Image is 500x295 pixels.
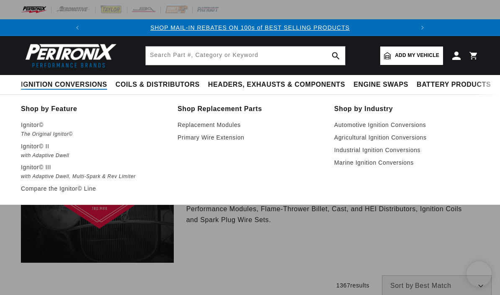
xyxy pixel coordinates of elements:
[178,103,322,115] a: Shop Replacement Parts
[21,120,166,139] a: Ignitor© The Original Ignitor©
[21,162,166,181] a: Ignitor© III with Adaptive Dwell, Multi-Spark & Rev Limiter
[21,130,166,139] em: The Original Ignitor©
[414,19,431,36] button: Translation missing: en.sections.announcements.next_announcement
[178,120,322,130] a: Replacement Modules
[21,162,166,172] p: Ignitor© III
[21,120,166,130] p: Ignitor©
[21,141,166,151] p: Ignitor© II
[208,80,345,89] span: Headers, Exhausts & Components
[395,52,439,60] span: Add my vehicle
[390,282,413,289] span: Sort by
[334,132,479,142] a: Agricultural Ignition Conversions
[349,75,412,95] summary: Engine Swaps
[334,145,479,155] a: Industrial Ignition Conversions
[86,23,415,32] div: Announcement
[150,24,350,31] a: SHOP MAIL-IN REBATES ON 100s of BEST SELLING PRODUCTS
[21,172,166,181] em: with Adaptive Dwell, Multi-Spark & Rev Limiter
[21,75,111,95] summary: Ignition Conversions
[353,80,408,89] span: Engine Swaps
[417,80,491,89] span: Battery Products
[412,75,495,95] summary: Battery Products
[111,75,204,95] summary: Coils & Distributors
[380,47,443,65] a: Add my vehicle
[336,282,369,289] span: 1367 results
[334,120,479,130] a: Automotive Ignition Conversions
[334,158,479,168] a: Marine Ignition Conversions
[327,47,345,65] button: search button
[21,80,107,89] span: Ignition Conversions
[21,103,166,115] a: Shop by Feature
[69,19,86,36] button: Translation missing: en.sections.announcements.previous_announcement
[116,80,200,89] span: Coils & Distributors
[21,41,117,70] img: Pertronix
[204,75,349,95] summary: Headers, Exhausts & Components
[334,103,479,115] a: Shop by Industry
[21,184,166,194] a: Compare the Ignitor© Line
[21,141,166,160] a: Ignitor© II with Adaptive Dwell
[86,23,415,32] div: 1 of 2
[21,151,166,160] em: with Adaptive Dwell
[178,132,322,142] a: Primary Wire Extension
[146,47,345,65] input: Search Part #, Category or Keyword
